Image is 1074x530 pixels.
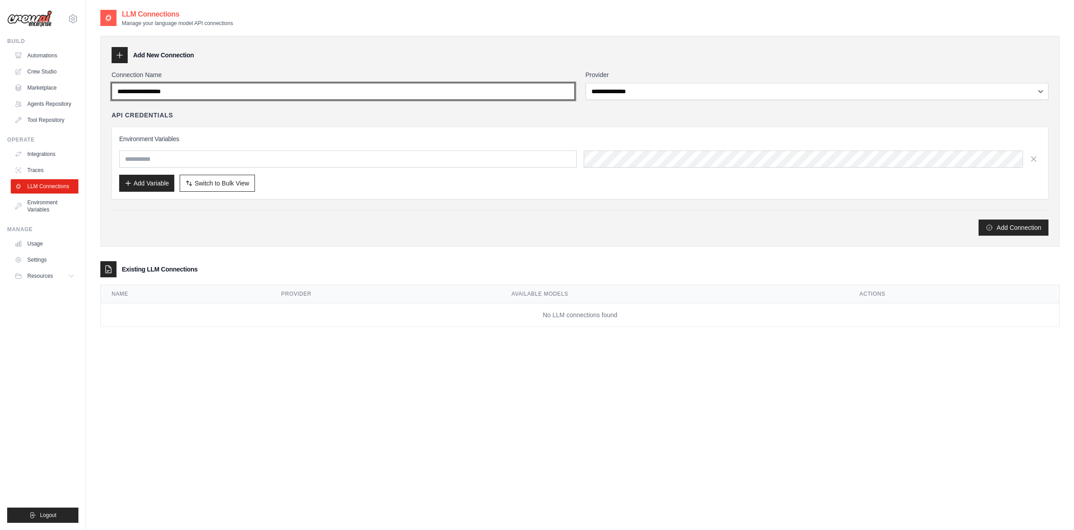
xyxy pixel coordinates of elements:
h4: API Credentials [112,111,173,120]
a: LLM Connections [11,179,78,194]
h2: LLM Connections [122,9,233,20]
td: No LLM connections found [101,303,1059,327]
span: Switch to Bulk View [194,179,249,188]
span: Resources [27,272,53,280]
div: Build [7,38,78,45]
div: Manage [7,226,78,233]
a: Traces [11,163,78,177]
th: Available Models [501,285,849,303]
a: Integrations [11,147,78,161]
span: Logout [40,512,56,519]
a: Environment Variables [11,195,78,217]
button: Add Variable [119,175,174,192]
button: Switch to Bulk View [180,175,255,192]
label: Connection Name [112,70,575,79]
button: Resources [11,269,78,283]
h3: Environment Variables [119,134,1041,143]
label: Provider [586,70,1049,79]
a: Usage [11,237,78,251]
th: Actions [849,285,1059,303]
div: Operate [7,136,78,143]
img: Logo [7,10,52,27]
a: Crew Studio [11,65,78,79]
a: Automations [11,48,78,63]
h3: Existing LLM Connections [122,265,198,274]
button: Add Connection [979,220,1048,236]
a: Agents Repository [11,97,78,111]
th: Name [101,285,271,303]
a: Marketplace [11,81,78,95]
th: Provider [271,285,501,303]
a: Settings [11,253,78,267]
h3: Add New Connection [133,51,194,60]
a: Tool Repository [11,113,78,127]
p: Manage your language model API connections [122,20,233,27]
button: Logout [7,508,78,523]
